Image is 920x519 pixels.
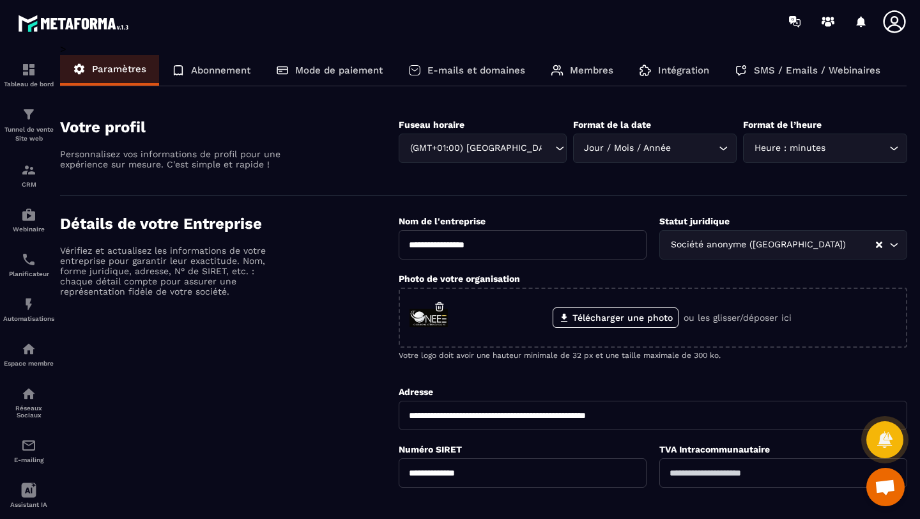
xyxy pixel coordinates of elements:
[3,332,54,376] a: automationsautomationsEspace membre
[399,351,907,360] p: Votre logo doit avoir une hauteur minimale de 32 px et une taille maximale de 300 ko.
[659,216,730,226] label: Statut juridique
[3,473,54,518] a: Assistant IA
[3,97,54,153] a: formationformationTunnel de vente Site web
[3,226,54,233] p: Webinaire
[3,428,54,473] a: emailemailE-mailing
[21,386,36,401] img: social-network
[876,240,882,250] button: Clear Selected
[21,341,36,357] img: automations
[18,12,133,35] img: logo
[754,65,880,76] p: SMS / Emails / Webinaires
[60,245,284,297] p: Vérifiez et actualisez les informations de votre entreprise pour garantir leur exactitude. Nom, f...
[674,141,716,155] input: Search for option
[751,141,828,155] span: Heure : minutes
[581,141,674,155] span: Jour / Mois / Année
[3,81,54,88] p: Tableau de bord
[3,125,54,143] p: Tunnel de vente Site web
[743,134,907,163] div: Search for option
[573,134,737,163] div: Search for option
[21,438,36,453] img: email
[399,120,464,130] label: Fuseau horaire
[658,65,709,76] p: Intégration
[3,181,54,188] p: CRM
[427,65,525,76] p: E-mails et domaines
[3,270,54,277] p: Planificateur
[659,444,770,454] label: TVA Intracommunautaire
[399,216,486,226] label: Nom de l'entreprise
[399,274,520,284] label: Photo de votre organisation
[659,230,907,259] div: Search for option
[21,162,36,178] img: formation
[407,141,542,155] span: (GMT+01:00) [GEOGRAPHIC_DATA]
[21,297,36,312] img: automations
[3,242,54,287] a: schedulerschedulerPlanificateur
[866,468,905,506] div: Ouvrir le chat
[684,313,792,323] p: ou les glisser/déposer ici
[3,360,54,367] p: Espace membre
[553,307,678,328] label: Télécharger une photo
[542,141,552,155] input: Search for option
[21,62,36,77] img: formation
[60,149,284,169] p: Personnalisez vos informations de profil pour une expérience sur mesure. C'est simple et rapide !
[743,120,822,130] label: Format de l’heure
[3,456,54,463] p: E-mailing
[828,141,886,155] input: Search for option
[570,65,613,76] p: Membres
[848,238,875,252] input: Search for option
[668,238,848,252] span: Société anonyme ([GEOGRAPHIC_DATA])
[3,52,54,97] a: formationformationTableau de bord
[573,120,651,130] label: Format de la date
[3,315,54,322] p: Automatisations
[3,153,54,198] a: formationformationCRM
[399,387,433,397] label: Adresse
[21,107,36,122] img: formation
[3,405,54,419] p: Réseaux Sociaux
[3,501,54,508] p: Assistant IA
[191,65,250,76] p: Abonnement
[21,252,36,267] img: scheduler
[295,65,383,76] p: Mode de paiement
[92,63,146,75] p: Paramètres
[60,118,399,136] h4: Votre profil
[3,376,54,428] a: social-networksocial-networkRéseaux Sociaux
[60,215,399,233] h4: Détails de votre Entreprise
[21,207,36,222] img: automations
[3,198,54,242] a: automationsautomationsWebinaire
[3,287,54,332] a: automationsautomationsAutomatisations
[399,134,567,163] div: Search for option
[399,444,462,454] label: Numéro SIRET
